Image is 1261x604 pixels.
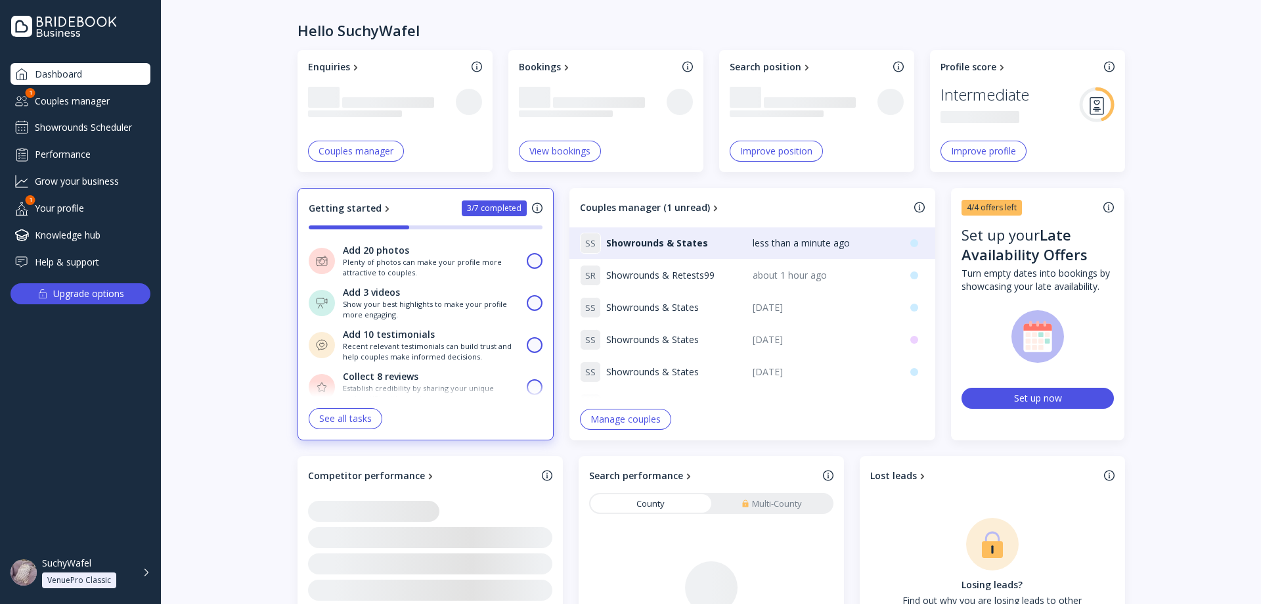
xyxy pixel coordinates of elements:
div: Losing leads? [894,578,1091,592]
div: S S [580,329,601,350]
div: Set up your [962,225,1114,267]
img: dpr=1,fit=cover,g=face,w=48,h=48 [11,559,37,586]
div: 3/7 completed [467,203,521,214]
div: S S [580,361,601,383]
div: Turn empty dates into bookings by showcasing your late availability. [962,267,1114,293]
a: Competitor performance [308,469,537,482]
a: Showrounds Scheduler [11,117,150,138]
a: Performance [11,143,150,165]
div: S S [580,233,601,254]
div: Getting started [309,202,382,215]
div: [DATE] [753,301,894,314]
div: Enquiries [308,60,350,74]
a: Lost leads [870,469,1099,482]
a: Couples manager (1 unread) [580,201,909,214]
span: Showrounds & States [606,398,699,411]
div: Establish credibility by sharing your unique review URL with couples. [343,383,520,404]
div: [DATE] [753,333,894,346]
div: Competitor performance [308,469,425,482]
div: S S [580,394,601,415]
a: Help & support [11,251,150,273]
div: Couples manager [319,146,393,156]
div: SuchyWafel [42,557,91,569]
div: Add 20 photos [343,244,409,257]
div: Your profile [11,197,150,219]
a: Search position [730,60,888,74]
button: Upgrade options [11,283,150,304]
span: Showrounds & States [606,365,699,379]
a: Getting started [309,202,393,215]
button: Manage couples [580,409,671,430]
div: VenuePro Classic [47,575,111,586]
div: [DATE] [753,365,894,379]
div: Add 3 videos [343,286,400,299]
div: Lost leads [870,469,917,482]
button: Improve profile [940,141,1027,162]
div: Multi-County [741,498,802,510]
div: Upgrade options [53,285,124,303]
button: Improve position [730,141,823,162]
a: Grow your business [11,170,150,192]
a: Enquiries [308,60,466,74]
div: Show your best highlights to make your profile more engaging. [343,299,520,319]
div: See all tasks [319,413,372,424]
button: See all tasks [309,408,382,429]
a: Search performance [589,469,818,482]
div: [DATE] [753,398,894,411]
div: Search performance [589,469,683,482]
span: Showrounds & States [606,237,708,250]
div: Intermediate [940,82,1029,107]
button: Couples manager [308,141,404,162]
a: County [590,494,711,513]
div: Recent relevant testimonials can build trust and help couples make informed decisions. [343,341,520,361]
div: Plenty of photos can make your profile more attractive to couples. [343,257,520,277]
div: Improve position [740,146,812,156]
div: Couples manager (1 unread) [580,201,710,214]
div: S R [580,265,601,286]
div: 4/4 offers left [967,202,1017,213]
span: Showrounds & States [606,333,699,346]
div: 1 [26,195,35,205]
a: Dashboard [11,63,150,85]
a: Knowledge hub [11,224,150,246]
a: Your profile1 [11,197,150,219]
span: Showrounds & States [606,301,699,314]
button: View bookings [519,141,601,162]
div: Improve profile [951,146,1016,156]
div: Couples manager [11,90,150,112]
div: Hello SuchyWafel [298,21,420,39]
div: Bookings [519,60,561,74]
div: Manage couples [590,414,661,425]
div: S S [580,297,601,318]
a: Profile score [940,60,1099,74]
div: View bookings [529,146,590,156]
div: about 1 hour ago [753,269,894,282]
div: Set up now [1014,392,1062,404]
div: Search position [730,60,801,74]
div: 1 [26,88,35,98]
div: Profile score [940,60,996,74]
div: Add 10 testimonials [343,328,435,341]
div: Late Availability Offers [962,225,1088,264]
div: Collect 8 reviews [343,370,418,383]
span: Showrounds & Retests99 [606,269,715,282]
div: less than a minute ago [753,237,894,250]
button: Set up now [962,388,1114,409]
a: Couples manager1 [11,90,150,112]
a: Bookings [519,60,677,74]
